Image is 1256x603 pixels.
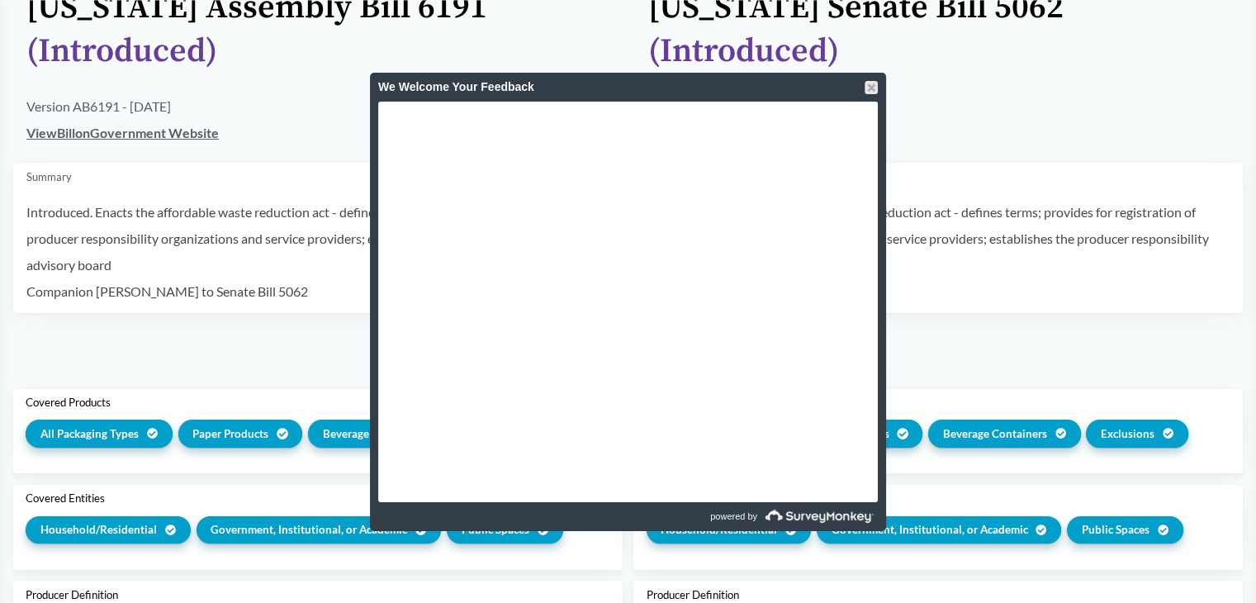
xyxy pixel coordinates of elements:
span: Paper Products [192,425,268,442]
div: ( Introduced ) [26,33,609,70]
span: Beverage Containers [943,425,1047,442]
span: Public Spaces [1082,521,1149,538]
div: Version AB6191 - [DATE] [26,97,609,116]
a: powered by [630,502,878,531]
div: Covered Products [26,396,609,409]
span: Household/​Residential [40,521,157,538]
button: Covered ProductsAll Packaging TypesPaper ProductsBeverage ContainersExclusionsCovered ProductsAll... [13,389,1243,474]
span: Beverage Containers [323,425,427,442]
button: Covered EntitiesHousehold/​ResidentialGovernment, Institutional, or AcademicPublic SpacesCovered ... [13,485,1243,570]
a: ViewBillonGovernment Website [26,125,219,140]
div: Covered Entities [26,491,609,505]
div: Producer Definition [647,588,1230,601]
p: Companion [PERSON_NAME] to Senate Bill 5062 [26,278,609,305]
div: Producer Definition [26,588,609,601]
div: Covered Products [647,396,1230,409]
span: powered by [710,502,757,531]
span: Government, Institutional, or Academic [211,521,407,538]
div: Position Elements [13,336,1243,366]
span: All Packaging Types [40,425,139,442]
div: ( Introduced ) [648,33,1230,70]
div: Summary [648,169,1230,186]
div: Summary [26,169,609,186]
div: We Welcome Your Feedback [378,73,878,102]
span: Exclusions [1101,425,1154,442]
p: Introduced. Enacts the affordable waste reduction act - defines terms; provides for registration ... [648,199,1230,278]
div: Covered Entities [647,491,1230,505]
span: Government, Institutional, or Academic [831,521,1027,538]
div: Version SB5062 - [DATE] [648,97,1230,116]
p: Introduced. Enacts the affordable waste reduction act - defines terms; provides for registration ... [26,199,609,278]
